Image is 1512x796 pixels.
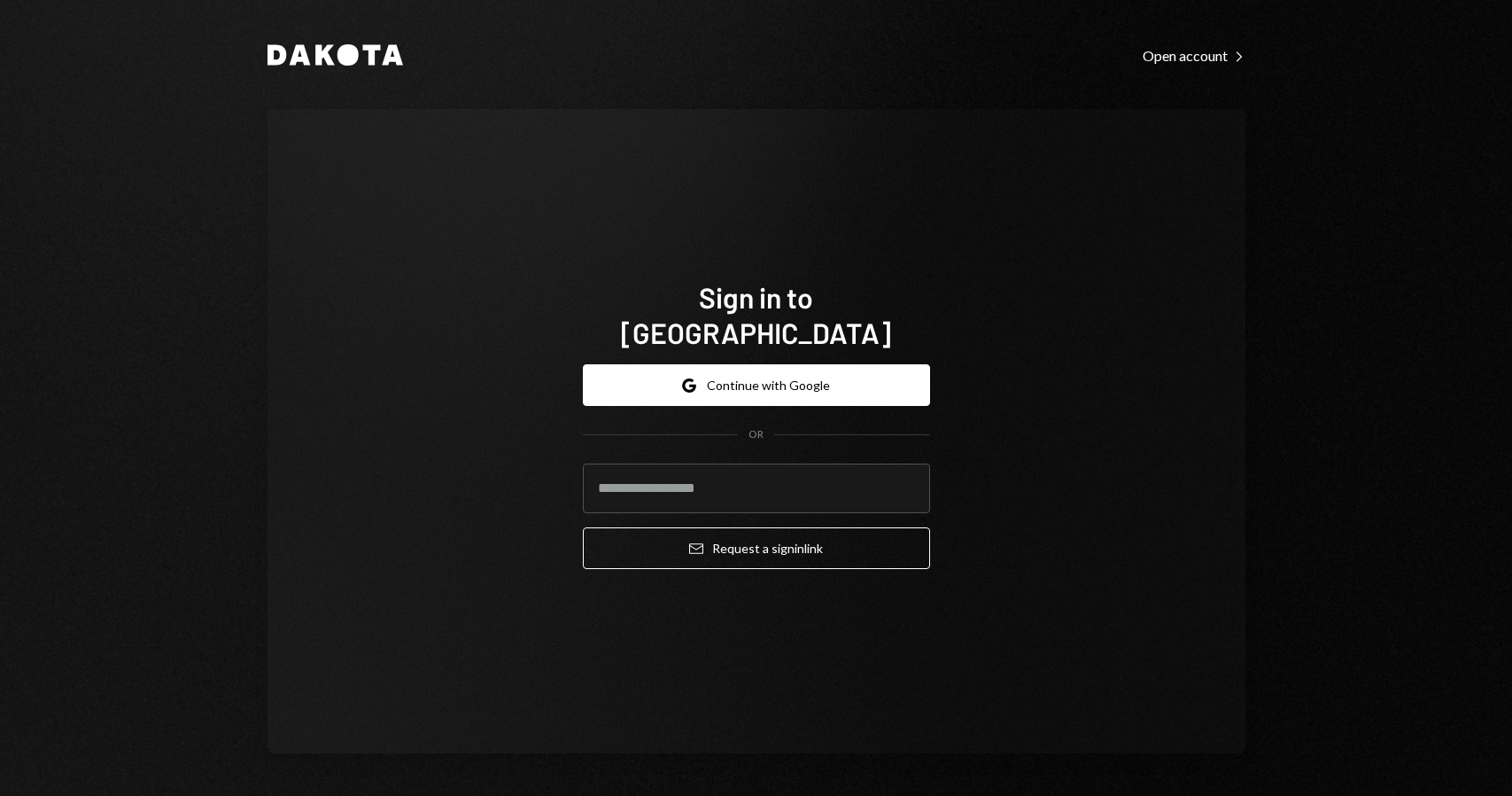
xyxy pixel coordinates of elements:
h1: Sign in to [GEOGRAPHIC_DATA] [583,279,930,350]
div: OR [748,427,764,442]
button: Continue with Google [583,364,930,406]
button: Request a signinlink [583,527,930,569]
div: Open account [1143,47,1245,65]
a: Open account [1143,45,1245,65]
